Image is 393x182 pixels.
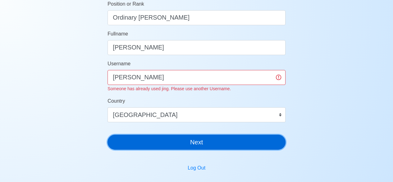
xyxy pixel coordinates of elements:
[107,31,128,36] span: Fullname
[107,86,231,91] small: Someone has already used jing. Please use another Username.
[107,10,286,25] input: ex. 2nd Officer w/Master License
[184,162,209,174] button: Log Out
[107,1,144,7] span: Position or Rank
[107,70,286,85] input: Ex. donaldcris
[107,61,130,66] span: Username
[107,135,286,150] button: Next
[107,40,286,55] input: Your Fullname
[107,97,125,105] label: Country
